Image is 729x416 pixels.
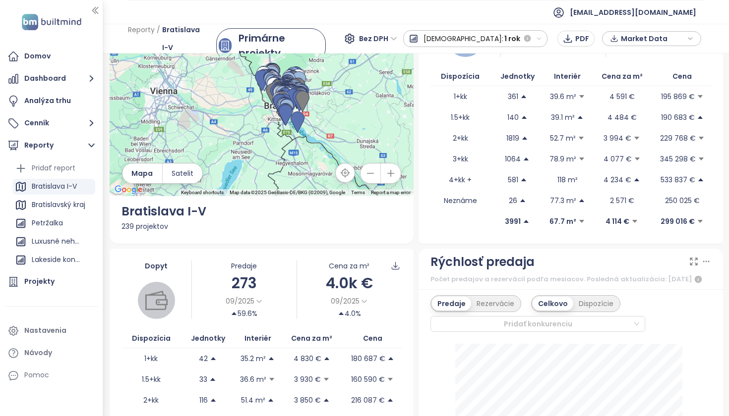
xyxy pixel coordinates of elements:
div: Bratislavský kraj [12,197,95,213]
p: 52.7 m² [550,133,576,144]
div: Predaje [192,260,297,271]
span: caret-down [578,135,585,142]
button: Mapa [122,163,162,183]
a: Návody [5,343,98,363]
div: Analýza trhu [24,95,71,107]
a: Report a map error [371,190,411,195]
div: Luxusné nehnuteľnosti [12,234,95,250]
div: Primárne projekty [239,31,316,60]
div: Počet predajov a rezervácií podľa mesiacov. Posledná aktualizácia: [DATE] [430,273,711,285]
span: caret-down [578,93,585,100]
p: 4 484 € [607,112,637,123]
span: caret-up [577,114,584,121]
span: caret-down [578,156,585,162]
p: 116 [199,395,208,406]
div: Petržalka [12,215,95,231]
span: 1 rok [504,30,520,48]
p: 33 [199,374,207,385]
img: Google [112,183,145,196]
td: 1+kk [121,348,181,369]
p: 4 830 € [294,353,321,364]
span: caret-up [231,310,238,317]
p: 42 [199,353,208,364]
span: caret-down [578,218,585,225]
p: 67.7 m² [549,216,576,227]
p: 4 077 € [604,154,632,164]
a: Projekty [5,272,98,292]
p: 4 114 € [606,216,629,227]
div: 239 projektov [121,221,402,232]
div: Bratislava I-V [32,180,77,193]
div: Pomoc [5,365,98,385]
div: Návody [24,347,52,359]
td: Neznáme [430,190,490,211]
td: 1.5+kk [121,369,181,390]
button: Dashboard [5,69,98,89]
div: button [607,31,696,46]
div: Celkovo [533,297,573,311]
span: caret-up [521,135,528,142]
th: Dispozícia [121,329,181,348]
div: Rýchlosť predaja [430,253,535,271]
th: Jednotky [181,329,235,348]
th: Interiér [545,67,591,86]
span: [DEMOGRAPHIC_DATA]: [424,30,503,48]
span: caret-up [578,197,585,204]
p: 51.4 m² [241,395,265,406]
div: Bratislava I-V [12,179,95,195]
div: 4.0k € [297,271,402,295]
span: caret-up [387,397,394,404]
span: caret-up [520,176,527,183]
button: Keyboard shortcuts [181,189,224,196]
img: wallet [145,289,168,312]
td: 1+kk [430,86,490,107]
p: 361 [508,91,518,102]
img: logo [19,12,84,32]
p: 3991 [505,216,521,227]
div: 273 [192,271,297,295]
button: Reporty [5,136,98,156]
div: Luxusné nehnuteľnosti [32,235,83,248]
p: 180 687 € [351,353,385,364]
div: Lakeside konkurencia [12,252,95,268]
p: 299 016 € [661,216,695,227]
div: Projekty [24,275,55,288]
span: caret-up [323,397,330,404]
a: Domov [5,47,98,66]
div: Cena za m² [329,260,369,271]
th: Cena [654,67,711,86]
div: Lakeside konkurencia [32,254,83,266]
span: Bratislava I-V [162,21,201,56]
p: 26 [509,195,517,206]
div: Dopyt [121,260,191,271]
span: caret-up [519,197,526,204]
span: caret-down [387,376,394,383]
div: Dispozície [573,297,619,311]
span: caret-up [697,114,704,121]
span: caret-down [634,156,641,162]
p: 345 298 € [660,154,696,164]
th: Jednotky [490,67,545,86]
span: caret-up [210,397,217,404]
span: caret-down [697,93,704,100]
span: PDF [575,33,589,44]
a: primary [216,28,325,63]
div: Rezervácie [471,297,520,311]
span: 09/2025 [331,296,360,307]
p: 39.6 m² [550,91,576,102]
span: Satelit [172,168,193,179]
span: caret-up [338,310,345,317]
span: caret-down [631,218,638,225]
p: 35.2 m² [241,353,266,364]
td: 1.5+kk [430,107,490,128]
span: caret-down [323,376,330,383]
p: 581 [508,174,518,185]
span: 09/2025 [226,296,254,307]
span: caret-up [523,156,530,162]
span: Map data ©2025 GeoBasis-DE/BKG (©2009), Google [230,190,345,195]
span: caret-up [210,355,217,362]
div: 4.0% [338,308,361,319]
